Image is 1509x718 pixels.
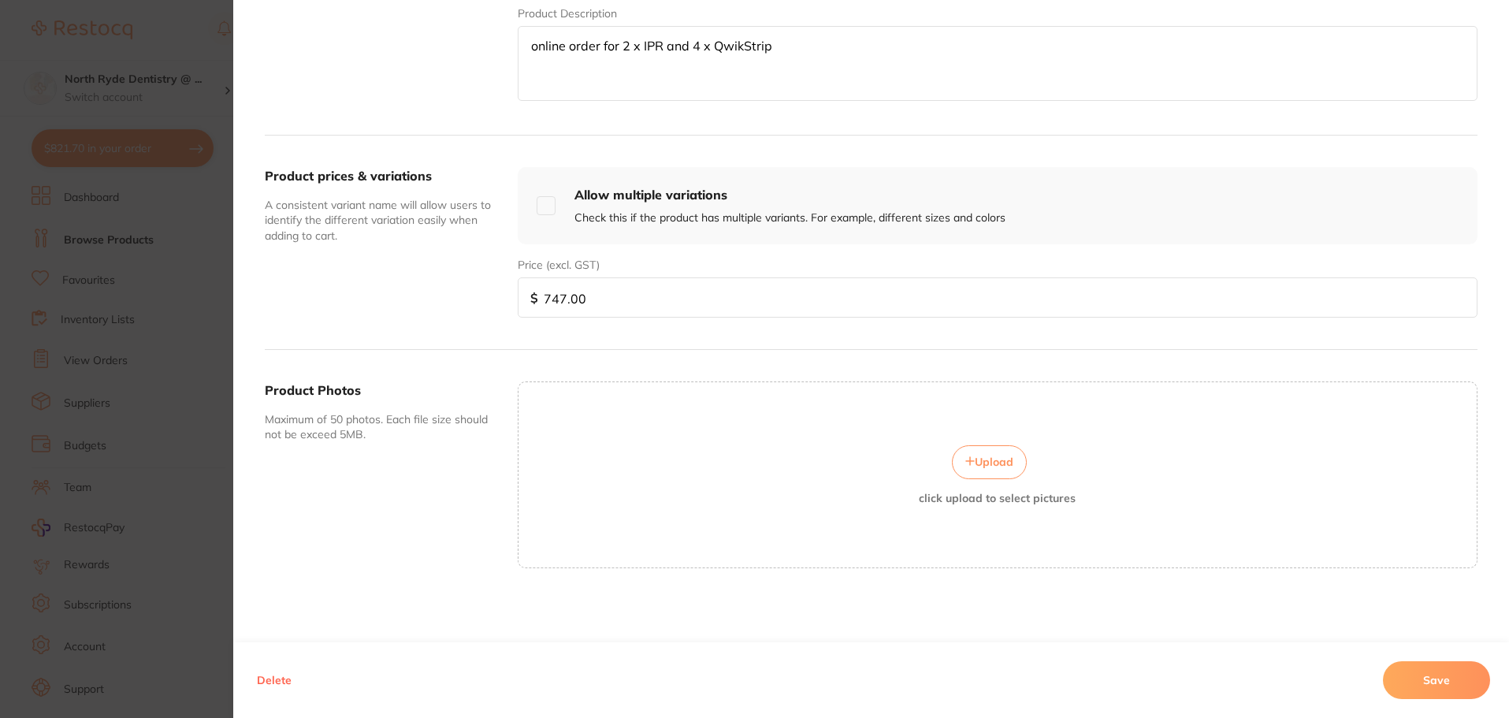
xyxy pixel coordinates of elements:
label: Price (excl. GST) [518,259,600,271]
p: Maximum of 50 photos. Each file size should not be exceed 5MB. [265,412,505,443]
button: Upload [952,445,1027,478]
h4: Allow multiple variations [574,186,1005,203]
span: $ [530,291,538,305]
p: click upload to select pictures [919,492,1076,504]
div: message notification from Restocq, 3d ago. Hi North, ​ Starting 11 August, we’re making some upda... [24,24,292,301]
p: A consistent variant name will allow users to identify the different variation easily when adding... [265,198,505,244]
button: Delete [252,661,296,699]
img: Profile image for Restocq [35,38,61,63]
p: Message from Restocq, sent 3d ago [69,277,280,291]
div: Hi North, ​ Starting [DATE], we’re making some updates to our product offerings on the Restocq pl... [69,34,280,404]
label: Product Photos [265,382,361,398]
label: Product Description [518,7,617,20]
button: Save [1383,661,1490,699]
textarea: online order for 2 x IPR and 4 x QwikStrip [518,26,1477,101]
label: Product prices & variations [265,168,432,184]
p: Check this if the product has multiple variants. For example, different sizes and colors [574,210,1005,226]
span: Upload [975,455,1013,469]
div: Message content [69,34,280,270]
